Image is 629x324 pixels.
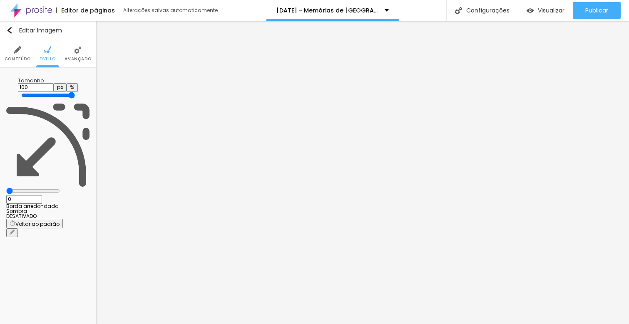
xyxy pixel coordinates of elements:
[40,57,56,61] span: Estilo
[538,7,564,14] span: Visualizar
[67,83,78,92] button: %
[65,57,91,61] span: Avançado
[54,83,67,92] button: px
[44,46,51,54] img: Icone
[96,21,629,324] iframe: Editor
[455,7,462,14] img: Icone
[6,209,90,214] div: Sombra
[18,78,78,83] div: Tamanho
[74,46,82,54] img: Icone
[6,27,13,34] img: Icone
[573,2,621,19] button: Publicar
[6,219,63,228] button: Voltar ao padrão
[6,104,90,187] img: Icone
[527,7,534,14] img: view-1.svg
[6,27,62,34] div: Editar Imagem
[123,8,219,13] div: Alterações salvas automaticamente
[585,7,608,14] span: Publicar
[276,7,378,13] p: [DATE] - Memórias de [GEOGRAPHIC_DATA]
[56,7,115,13] div: Editor de páginas
[5,57,31,61] span: Conteúdo
[6,204,90,209] div: Borda arredondada
[6,213,37,220] span: DESATIVADO
[15,220,60,228] span: Voltar ao padrão
[14,46,21,54] img: Icone
[518,2,573,19] button: Visualizar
